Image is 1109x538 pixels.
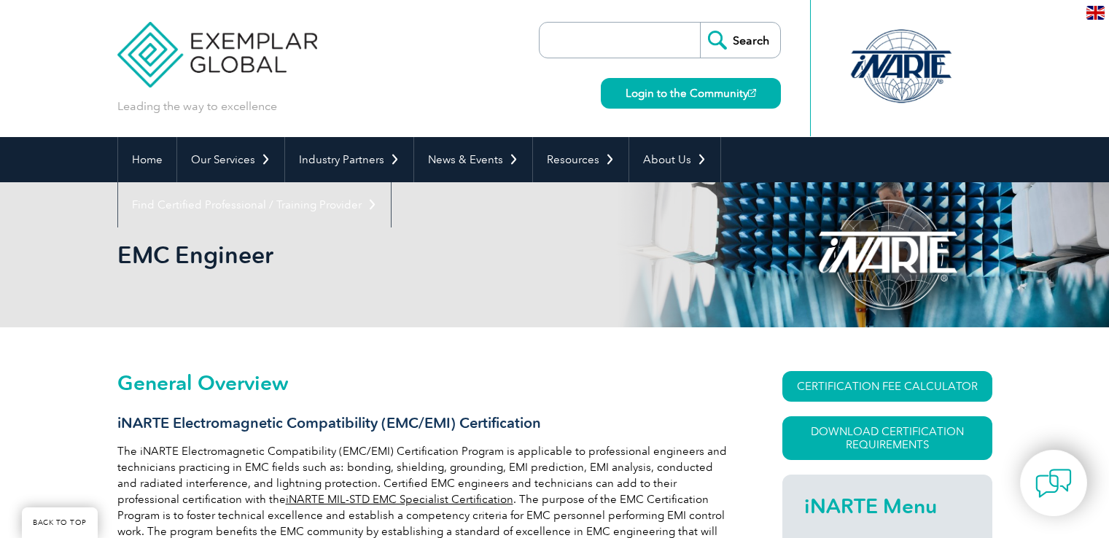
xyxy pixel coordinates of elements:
a: Download Certification Requirements [782,416,992,460]
h2: General Overview [117,371,730,394]
a: News & Events [414,137,532,182]
img: open_square.png [748,89,756,97]
a: Home [118,137,176,182]
input: Search [700,23,780,58]
a: Login to the Community [601,78,781,109]
a: BACK TO TOP [22,507,98,538]
h2: iNARTE Menu [804,494,970,518]
img: en [1086,6,1105,20]
p: Leading the way to excellence [117,98,277,114]
a: About Us [629,137,720,182]
a: iNARTE MIL-STD EMC Specialist Certification [286,493,513,506]
img: contact-chat.png [1035,465,1072,502]
a: Our Services [177,137,284,182]
h1: EMC Engineer [117,241,677,269]
a: CERTIFICATION FEE CALCULATOR [782,371,992,402]
a: Resources [533,137,629,182]
a: Industry Partners [285,137,413,182]
h3: iNARTE Electromagnetic Compatibility (EMC/EMI) Certification [117,414,730,432]
a: Find Certified Professional / Training Provider [118,182,391,227]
